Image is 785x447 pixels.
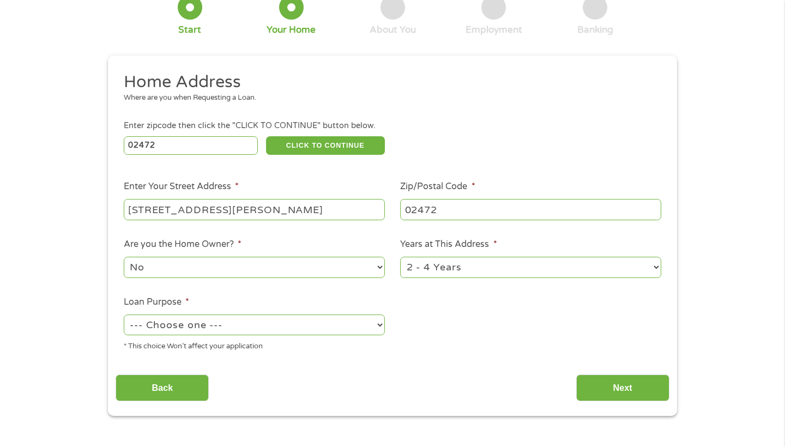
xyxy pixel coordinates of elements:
[400,239,497,250] label: Years at This Address
[124,199,385,220] input: 1 Main Street
[466,24,522,36] div: Employment
[370,24,416,36] div: About You
[124,297,189,308] label: Loan Purpose
[267,24,316,36] div: Your Home
[577,24,613,36] div: Banking
[124,71,654,93] h2: Home Address
[124,181,239,192] label: Enter Your Street Address
[124,136,258,155] input: Enter Zipcode (e.g 01510)
[576,374,669,401] input: Next
[124,120,661,132] div: Enter zipcode then click the "CLICK TO CONTINUE" button below.
[116,374,209,401] input: Back
[178,24,201,36] div: Start
[124,239,241,250] label: Are you the Home Owner?
[400,181,475,192] label: Zip/Postal Code
[124,337,385,352] div: * This choice Won’t affect your application
[124,93,654,104] div: Where are you when Requesting a Loan.
[266,136,385,155] button: CLICK TO CONTINUE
